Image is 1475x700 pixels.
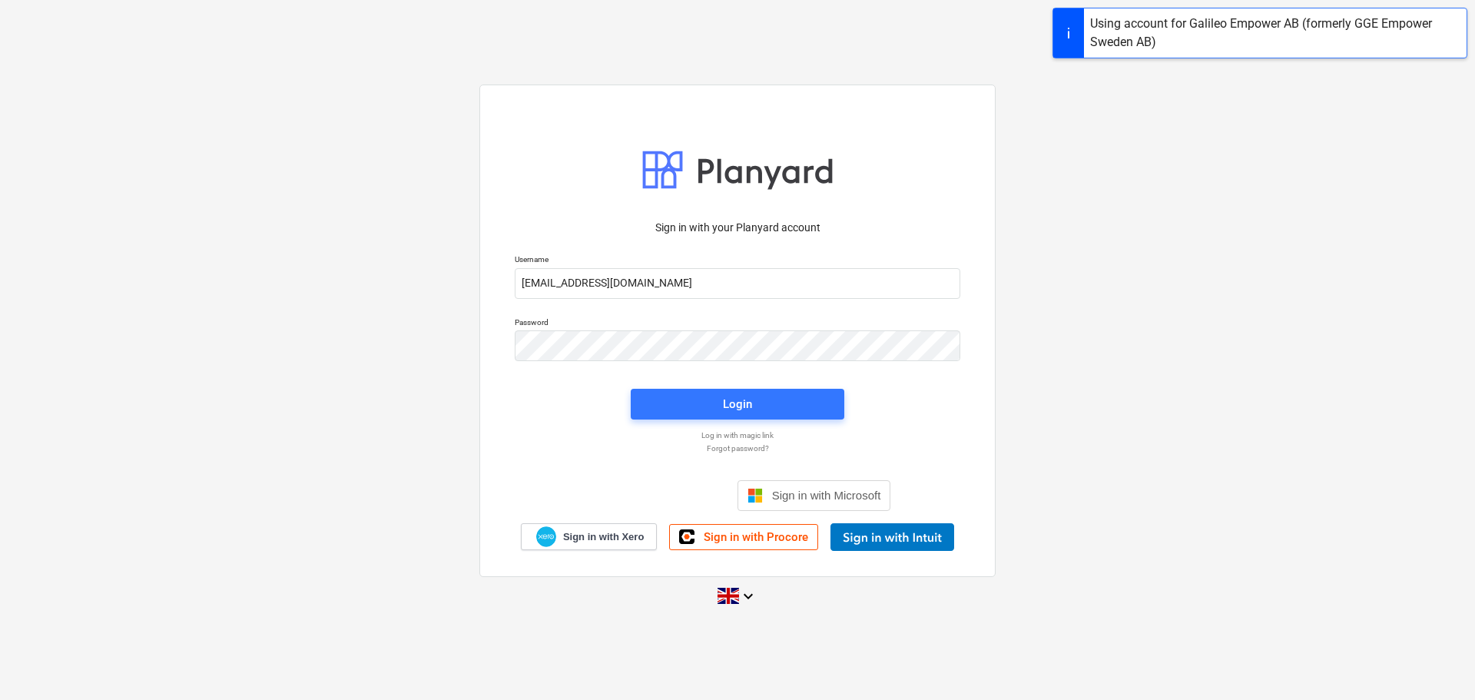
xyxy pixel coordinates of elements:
[1090,15,1460,51] div: Using account for Galileo Empower AB (formerly GGE Empower Sweden AB)
[577,479,733,513] iframe: Sign in with Google Button
[747,488,763,503] img: Microsoft logo
[507,430,968,440] a: Log in with magic link
[515,254,960,267] p: Username
[704,530,808,544] span: Sign in with Procore
[669,524,818,550] a: Sign in with Procore
[631,389,844,420] button: Login
[772,489,881,502] span: Sign in with Microsoft
[507,443,968,453] a: Forgot password?
[515,220,960,236] p: Sign in with your Planyard account
[563,530,644,544] span: Sign in with Xero
[515,268,960,299] input: Username
[515,317,960,330] p: Password
[536,526,556,547] img: Xero logo
[723,394,752,414] div: Login
[739,587,757,605] i: keyboard_arrow_down
[521,523,658,550] a: Sign in with Xero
